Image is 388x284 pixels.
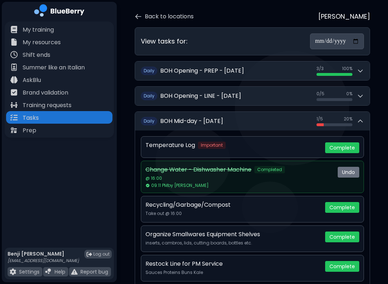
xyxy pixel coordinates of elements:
span: 1 / 5 [317,116,323,122]
p: AskBlu [23,76,41,84]
img: file icon [10,64,18,71]
span: Daily [141,92,157,100]
p: Help [55,269,65,275]
span: Log out [93,251,110,257]
button: Complete [325,261,359,272]
span: Daily [141,117,157,125]
button: Back to locations [135,12,194,21]
p: Restock Line for PM Service [145,260,223,268]
h3: View tasks for: [141,36,188,46]
p: Temperature Log [145,141,195,150]
span: Completed [254,166,285,173]
p: inserts, cambros, lids, cutting boards, bottles etc. [145,240,319,246]
img: file icon [10,114,18,121]
button: DailyBOH Opening - LINE - [DATE]0/50% [135,87,370,105]
img: company logo [34,4,84,19]
button: Undo [338,167,359,178]
p: Sauces Proteins Buns Kale [145,270,319,275]
span: 0 % [346,91,352,97]
p: My resources [23,38,61,47]
p: Prep [23,126,36,135]
span: 0 / 5 [317,91,324,97]
img: file icon [71,269,78,275]
p: My training [23,26,54,34]
img: file icon [10,269,16,275]
p: Report bug [80,269,108,275]
button: Complete [325,202,359,213]
img: file icon [10,101,18,109]
img: file icon [10,127,18,134]
p: Brand validation [23,88,68,97]
p: Benji [PERSON_NAME] [8,251,79,257]
span: 09:11 PM by [PERSON_NAME] [145,183,209,188]
p: Tasks [23,114,39,122]
img: file icon [45,269,52,275]
img: file icon [10,76,18,83]
p: @ 16:00 [145,175,332,181]
p: [PERSON_NAME] [318,12,370,22]
h2: BOH Opening - PREP - [DATE] [160,67,244,75]
span: 20 % [344,116,352,122]
button: Complete [325,142,359,153]
p: Recycling/Garbage/Compost [145,201,231,209]
span: Daily [141,67,157,75]
img: logout [87,252,92,257]
span: 3 / 3 [317,66,324,72]
h2: BOH Mid-day - [DATE] [160,117,223,125]
p: Settings [19,269,40,275]
p: Organize Smallwares Equipment Shelves [145,230,260,239]
span: 100 % [342,66,352,72]
span: Important [198,142,226,149]
button: DailyBOH Mid-day - [DATE]1/520% [135,112,370,130]
button: DailyBOH Opening - PREP - [DATE]3/3100% [135,61,370,80]
button: Complete [325,232,359,242]
p: [EMAIL_ADDRESS][DOMAIN_NAME] [8,258,79,264]
h2: BOH Opening - LINE - [DATE] [160,92,241,100]
p: Shift ends [23,51,50,59]
p: Summer like an Italian [23,63,85,72]
img: file icon [10,26,18,33]
img: file icon [10,51,18,58]
img: file icon [10,89,18,96]
p: Change Water - Dishwasher Machine [145,165,251,174]
p: Take out @ 16:00 [145,211,319,216]
img: file icon [10,38,18,46]
p: Training requests [23,101,71,110]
